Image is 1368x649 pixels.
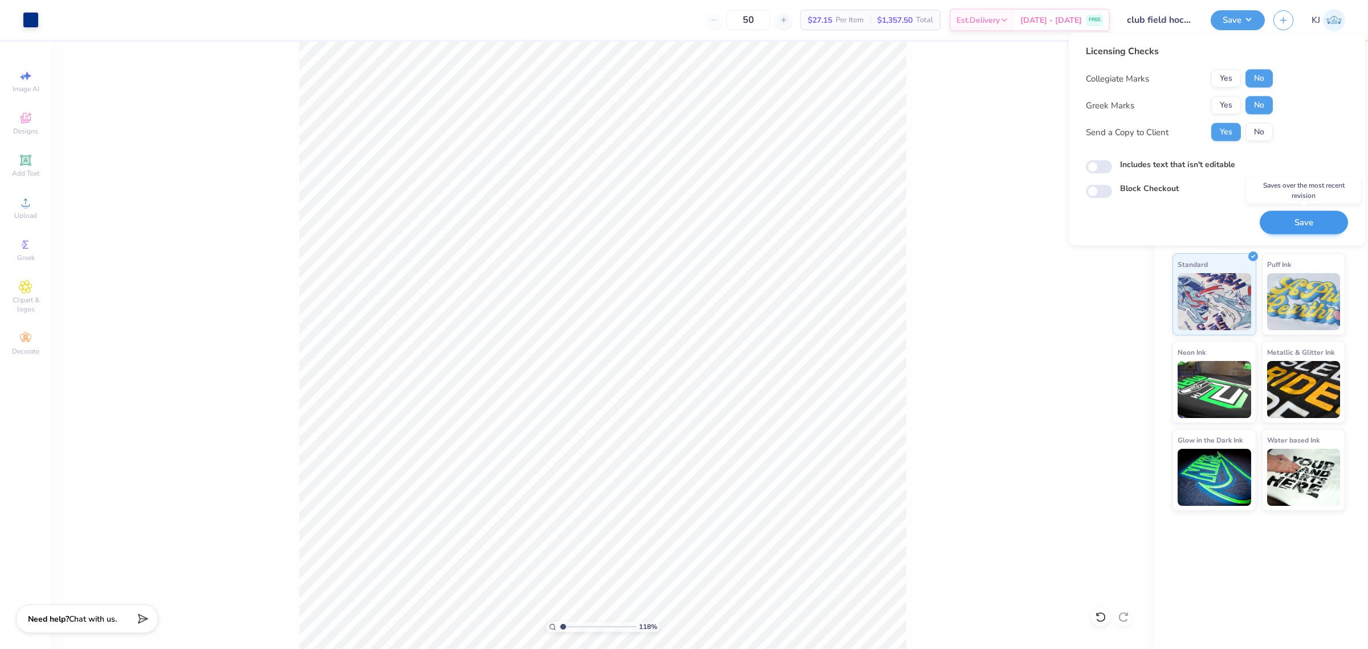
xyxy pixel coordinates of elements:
button: No [1245,96,1273,115]
button: Yes [1211,123,1241,141]
img: Metallic & Glitter Ink [1267,361,1341,418]
span: Water based Ink [1267,434,1320,446]
span: Neon Ink [1178,346,1206,358]
div: Greek Marks [1086,99,1134,112]
div: Saves over the most recent revision [1247,177,1361,204]
span: Clipart & logos [6,295,46,314]
span: Add Text [12,169,39,178]
div: Send a Copy to Client [1086,125,1168,139]
button: Yes [1211,96,1241,115]
span: Upload [14,211,37,220]
span: Total [916,14,933,26]
span: $1,357.50 [877,14,913,26]
span: $27.15 [808,14,832,26]
span: Designs [13,127,38,136]
span: Standard [1178,258,1208,270]
label: Includes text that isn't editable [1120,159,1235,171]
span: Greek [17,253,35,262]
label: Block Checkout [1120,182,1179,194]
img: Water based Ink [1267,449,1341,506]
img: Puff Ink [1267,273,1341,330]
button: No [1245,70,1273,88]
div: Licensing Checks [1086,44,1273,58]
img: Neon Ink [1178,361,1251,418]
div: Collegiate Marks [1086,72,1149,85]
input: Untitled Design [1118,9,1202,31]
span: Image AI [13,84,39,94]
span: Chat with us. [69,614,117,624]
span: 118 % [639,622,657,632]
a: KJ [1312,9,1345,31]
span: FREE [1089,16,1101,24]
img: Kendra Jingco [1323,9,1345,31]
span: Metallic & Glitter Ink [1267,346,1334,358]
img: Standard [1178,273,1251,330]
span: Glow in the Dark Ink [1178,434,1243,446]
span: KJ [1312,14,1320,27]
span: Decorate [12,347,39,356]
button: Save [1211,10,1265,30]
button: No [1245,123,1273,141]
button: Save [1260,211,1348,234]
span: Est. Delivery [956,14,1000,26]
span: [DATE] - [DATE] [1020,14,1082,26]
img: Glow in the Dark Ink [1178,449,1251,506]
span: Per Item [836,14,864,26]
span: Puff Ink [1267,258,1291,270]
strong: Need help? [28,614,69,624]
button: Yes [1211,70,1241,88]
input: – – [726,10,771,30]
